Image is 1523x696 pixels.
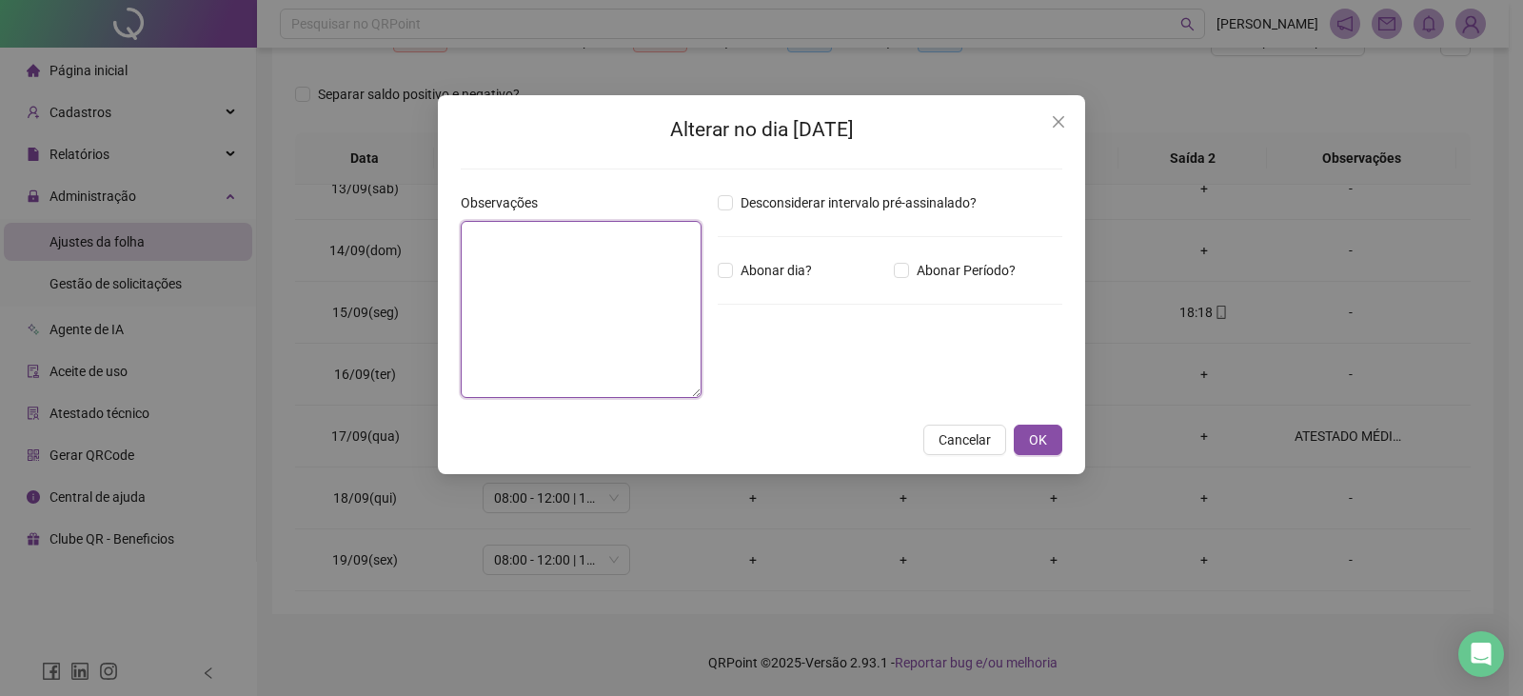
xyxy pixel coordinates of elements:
[1458,631,1504,677] div: Open Intercom Messenger
[733,260,820,281] span: Abonar dia?
[1043,107,1074,137] button: Close
[1051,114,1066,129] span: close
[923,425,1006,455] button: Cancelar
[461,114,1062,146] h2: Alterar no dia [DATE]
[461,192,550,213] label: Observações
[1014,425,1062,455] button: OK
[733,192,984,213] span: Desconsiderar intervalo pré-assinalado?
[1029,429,1047,450] span: OK
[909,260,1023,281] span: Abonar Período?
[939,429,991,450] span: Cancelar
